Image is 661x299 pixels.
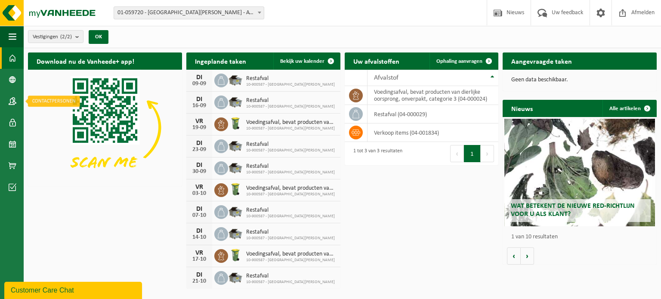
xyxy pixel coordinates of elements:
button: 1 [464,145,481,162]
span: Voedingsafval, bevat producten van dierlijke oorsprong, onverpakt, categorie 3 [246,119,336,126]
img: WB-0140-HPE-GN-50 [228,248,243,262]
img: WB-5000-GAL-GY-04 [228,138,243,153]
span: Voedingsafval, bevat producten van dierlijke oorsprong, onverpakt, categorie 3 [246,185,336,192]
span: 01-059720 - ST-JAN BERCHMANSCOLLEGE - AVELGEM [114,6,264,19]
div: DI [191,140,208,147]
span: 10-900587 - [GEOGRAPHIC_DATA][PERSON_NAME] [246,170,335,175]
img: WB-5000-GAL-GY-04 [228,226,243,240]
div: DI [191,74,208,81]
div: 30-09 [191,169,208,175]
img: WB-0140-HPE-GN-50 [228,182,243,197]
div: DI [191,206,208,213]
button: Next [481,145,494,162]
td: verkoop items (04-001834) [368,123,499,142]
div: 19-09 [191,125,208,131]
span: 10-900587 - [GEOGRAPHIC_DATA][PERSON_NAME] [246,258,336,263]
div: 16-09 [191,103,208,109]
a: Wat betekent de nieuwe RED-richtlijn voor u als klant? [504,119,655,226]
img: WB-5000-GAL-GY-04 [228,270,243,284]
div: VR [191,250,208,256]
img: WB-5000-GAL-GY-04 [228,204,243,219]
div: 21-10 [191,278,208,284]
span: Bekijk uw kalender [280,59,324,64]
span: Wat betekent de nieuwe RED-richtlijn voor u als klant? [511,203,635,218]
div: 09-09 [191,81,208,87]
div: 07-10 [191,213,208,219]
div: 14-10 [191,234,208,240]
button: OK [89,30,108,44]
p: 1 van 10 resultaten [511,234,652,240]
span: 10-900587 - [GEOGRAPHIC_DATA][PERSON_NAME] [246,148,335,153]
span: 10-900587 - [GEOGRAPHIC_DATA][PERSON_NAME] [246,280,335,285]
span: Restafval [246,75,335,82]
div: DI [191,96,208,103]
span: Afvalstof [374,74,398,81]
count: (2/2) [60,34,72,40]
img: WB-5000-GAL-GY-04 [228,94,243,109]
span: 10-900587 - [GEOGRAPHIC_DATA][PERSON_NAME] [246,214,335,219]
h2: Ingeplande taken [186,52,255,69]
div: DI [191,228,208,234]
td: voedingsafval, bevat producten van dierlijke oorsprong, onverpakt, categorie 3 (04-000024) [368,86,499,105]
span: 01-059720 - ST-JAN BERCHMANSCOLLEGE - AVELGEM [114,7,264,19]
img: Download de VHEPlus App [28,70,182,185]
td: restafval (04-000029) [368,105,499,123]
a: Bekijk uw kalender [273,52,340,70]
span: 10-900587 - [GEOGRAPHIC_DATA][PERSON_NAME] [246,192,336,197]
img: WB-5000-GAL-GY-04 [228,72,243,87]
h2: Uw afvalstoffen [345,52,408,69]
iframe: chat widget [4,280,144,299]
img: WB-0140-HPE-GN-50 [228,116,243,131]
button: Volgende [521,247,534,265]
span: Restafval [246,163,335,170]
span: 10-900587 - [GEOGRAPHIC_DATA][PERSON_NAME] [246,236,335,241]
h2: Download nu de Vanheede+ app! [28,52,143,69]
span: Voedingsafval, bevat producten van dierlijke oorsprong, onverpakt, categorie 3 [246,251,336,258]
div: 17-10 [191,256,208,262]
button: Vorige [507,247,521,265]
a: Ophaling aanvragen [429,52,497,70]
div: 1 tot 3 van 3 resultaten [349,144,402,163]
span: 10-900587 - [GEOGRAPHIC_DATA][PERSON_NAME] [246,126,336,131]
span: Vestigingen [33,31,72,43]
p: Geen data beschikbaar. [511,77,648,83]
span: Restafval [246,273,335,280]
a: Alle artikelen [602,100,656,117]
div: VR [191,184,208,191]
h2: Aangevraagde taken [503,52,581,69]
span: Restafval [246,229,335,236]
div: VR [191,118,208,125]
span: Ophaling aanvragen [436,59,482,64]
button: Vestigingen(2/2) [28,30,83,43]
button: Previous [450,145,464,162]
span: 10-900587 - [GEOGRAPHIC_DATA][PERSON_NAME] [246,104,335,109]
div: DI [191,162,208,169]
img: WB-5000-GAL-GY-04 [228,160,243,175]
div: 23-09 [191,147,208,153]
span: Restafval [246,97,335,104]
div: DI [191,271,208,278]
span: Restafval [246,207,335,214]
h2: Nieuws [503,100,541,117]
div: 03-10 [191,191,208,197]
span: 10-900587 - [GEOGRAPHIC_DATA][PERSON_NAME] [246,82,335,87]
span: Restafval [246,141,335,148]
